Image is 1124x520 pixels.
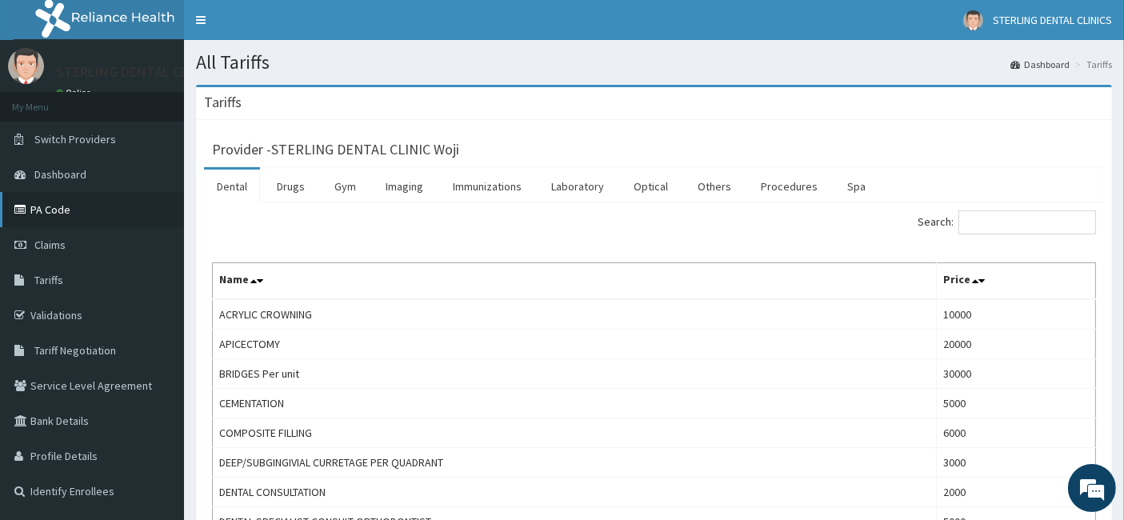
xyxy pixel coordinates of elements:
[196,52,1112,73] h1: All Tariffs
[918,210,1096,234] label: Search:
[8,48,44,84] img: User Image
[93,158,221,319] span: We're online!
[958,210,1096,234] input: Search:
[748,170,830,203] a: Procedures
[213,359,937,389] td: BRIDGES Per unit
[34,238,66,252] span: Claims
[56,87,94,98] a: Online
[621,170,681,203] a: Optical
[213,418,937,448] td: COMPOSITE FILLING
[204,95,242,110] h3: Tariffs
[30,80,65,120] img: d_794563401_company_1708531726252_794563401
[993,13,1112,27] span: STERLING DENTAL CLINICS
[34,343,116,358] span: Tariff Negotiation
[440,170,534,203] a: Immunizations
[936,389,1095,418] td: 5000
[213,299,937,330] td: ACRYLIC CROWNING
[213,263,937,300] th: Name
[834,170,878,203] a: Spa
[262,8,301,46] div: Minimize live chat window
[936,299,1095,330] td: 10000
[213,330,937,359] td: APICECTOMY
[212,142,459,157] h3: Provider - STERLING DENTAL CLINIC Woji
[204,170,260,203] a: Dental
[685,170,744,203] a: Others
[1010,58,1070,71] a: Dashboard
[213,448,937,478] td: DEEP/SUBGINGIVIAL CURRETAGE PER QUADRANT
[213,478,937,507] td: DENTAL CONSULTATION
[34,132,116,146] span: Switch Providers
[1071,58,1112,71] li: Tariffs
[83,90,269,110] div: Chat with us now
[936,478,1095,507] td: 2000
[936,359,1095,389] td: 30000
[963,10,983,30] img: User Image
[34,273,63,287] span: Tariffs
[322,170,369,203] a: Gym
[8,349,305,405] textarea: Type your message and hit 'Enter'
[264,170,318,203] a: Drugs
[56,65,222,79] p: STERLING DENTAL CLINICS
[936,263,1095,300] th: Price
[936,418,1095,448] td: 6000
[936,330,1095,359] td: 20000
[213,389,937,418] td: CEMENTATION
[538,170,617,203] a: Laboratory
[936,448,1095,478] td: 3000
[34,167,86,182] span: Dashboard
[373,170,436,203] a: Imaging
